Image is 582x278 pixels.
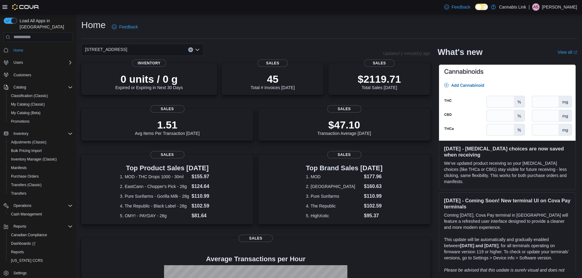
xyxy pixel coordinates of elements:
span: Inventory Manager (Classic) [11,157,57,162]
button: Reports [1,222,75,231]
button: Catalog [11,84,28,91]
p: This update will be automatically and gradually enabled between , for all terminals operating on ... [444,236,571,261]
a: Dashboards [6,239,75,248]
span: Customers [13,73,31,78]
input: Dark Mode [475,4,488,10]
span: Inventory Manager (Classic) [9,156,73,163]
span: Sales [258,60,288,67]
a: Purchase Orders [9,173,41,180]
span: My Catalog (Classic) [9,101,73,108]
span: Reports [11,223,73,230]
span: [US_STATE] CCRS [11,258,43,263]
dd: $102.59 [192,202,214,210]
span: Sales [327,105,361,113]
dd: $155.97 [192,173,214,180]
span: AS [533,3,538,11]
dd: $81.64 [192,212,214,219]
button: My Catalog (Beta) [6,109,75,117]
button: Open list of options [195,47,200,52]
span: Users [13,60,23,65]
span: Purchase Orders [11,174,39,179]
h4: Average Transactions per Hour [86,255,425,263]
dt: 5. OMY! - PAYDAY - 28g [120,213,189,219]
button: Transfers (Classic) [6,181,75,189]
p: Cannabis Link [499,3,526,11]
span: Operations [11,202,73,209]
span: Inventory [132,60,166,67]
span: Purchase Orders [9,173,73,180]
span: Reports [9,248,73,256]
p: $47.10 [317,119,371,131]
span: Users [11,59,73,66]
p: Coming [DATE], Cova Pay terminal in [GEOGRAPHIC_DATA] will feature a refreshed user interface des... [444,212,571,230]
button: Canadian Compliance [6,231,75,239]
a: Dashboards [9,240,38,247]
span: Settings [11,269,73,277]
span: Catalog [13,85,26,90]
div: Total # Invoices [DATE] [251,73,295,90]
button: Purchase Orders [6,172,75,181]
span: Promotions [11,119,30,124]
button: Inventory [1,129,75,138]
button: Inventory [11,130,31,137]
dt: 1. MOD - THC Drops 1000 - 30ml [120,174,189,180]
span: Home [11,46,73,54]
span: Classification (Classic) [9,92,73,99]
h3: [DATE] - [MEDICAL_DATA] choices are now saved when receiving [444,146,571,158]
dt: 2. EastCann - Chopper's Pick - 28g [120,183,189,190]
span: Feedback [119,24,138,30]
button: [US_STATE] CCRS [6,256,75,265]
button: Settings [1,269,75,277]
p: [PERSON_NAME] [542,3,577,11]
span: Canadian Compliance [9,231,73,239]
dd: $110.99 [364,193,383,200]
span: Operations [13,203,31,208]
span: Canadian Compliance [11,233,47,237]
p: | [529,3,530,11]
a: Promotions [9,118,32,125]
a: View allExternal link [558,50,577,55]
span: Home [13,48,23,53]
dt: 3. Pure Sunfarms - Gorilla Milk - 28g [120,193,189,199]
span: Feedback [452,4,470,10]
p: 1.51 [135,119,200,131]
span: Transfers (Classic) [11,182,42,187]
button: Manifests [6,164,75,172]
a: Classification (Classic) [9,92,50,99]
svg: External link [573,51,577,54]
a: My Catalog (Classic) [9,101,47,108]
div: Andrew Stewart [532,3,540,11]
button: Bulk Pricing Import [6,146,75,155]
h3: Top Brand Sales [DATE] [306,164,383,172]
dd: $177.96 [364,173,383,180]
p: 45 [251,73,295,85]
span: My Catalog (Classic) [11,102,45,107]
div: Transaction Average [DATE] [317,119,371,136]
div: Avg Items Per Transaction [DATE] [135,119,200,136]
dt: 4. The Republic [306,203,361,209]
span: Customers [11,71,73,79]
button: Classification (Classic) [6,92,75,100]
p: Updated 1 minute(s) ago [383,51,430,56]
span: Inventory [13,131,28,136]
p: 0 units / 0 g [115,73,183,85]
span: My Catalog (Beta) [11,110,41,115]
span: Classification (Classic) [11,93,48,98]
a: Inventory Manager (Classic) [9,156,59,163]
span: Adjustments (Classic) [11,140,46,145]
a: [US_STATE] CCRS [9,257,45,264]
button: Operations [1,201,75,210]
button: Clear input [188,47,193,52]
dd: $102.59 [364,202,383,210]
span: My Catalog (Beta) [9,109,73,117]
button: Home [1,46,75,55]
a: Canadian Compliance [9,231,49,239]
button: Adjustments (Classic) [6,138,75,146]
span: Washington CCRS [9,257,73,264]
span: Reports [11,250,24,255]
dd: $110.99 [192,193,214,200]
span: Promotions [9,118,73,125]
button: Transfers [6,189,75,198]
dd: $124.64 [192,183,214,190]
